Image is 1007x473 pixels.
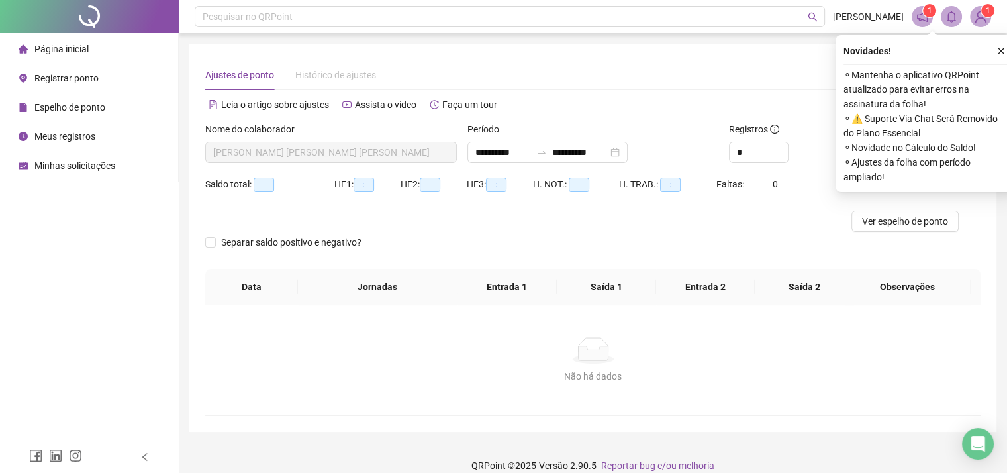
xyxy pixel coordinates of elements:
sup: 1 [923,4,936,17]
th: Saída 2 [755,269,854,305]
span: info-circle [770,125,779,134]
span: to [536,147,547,158]
span: Ver espelho de ponto [862,214,948,229]
span: Registrar ponto [34,73,99,83]
span: --:-- [354,178,374,192]
span: --:-- [254,178,274,192]
th: Jornadas [298,269,457,305]
span: --:-- [569,178,589,192]
th: Observações [845,269,971,305]
span: file [19,103,28,112]
div: Saldo total: [205,177,334,192]
div: HE 1: [334,177,401,192]
span: Observações [855,280,961,294]
span: Ajustes de ponto [205,70,274,80]
span: instagram [69,449,82,462]
span: swap-right [536,147,547,158]
span: close [996,46,1006,56]
th: Entrada 2 [656,269,755,305]
div: Não há dados [221,369,965,384]
img: 81676 [971,7,990,26]
span: Separar saldo positivo e negativo? [216,235,367,250]
span: file-text [209,100,218,109]
span: bell [945,11,957,23]
span: facebook [29,449,42,462]
sup: Atualize o seu contato no menu Meus Dados [981,4,994,17]
div: H. TRAB.: [619,177,716,192]
span: Novidades ! [843,44,891,58]
span: 1 [986,6,990,15]
span: Faça um tour [442,99,497,110]
span: 1 [928,6,932,15]
label: Período [467,122,508,136]
th: Saída 1 [557,269,656,305]
span: schedule [19,161,28,170]
span: linkedin [49,449,62,462]
span: notification [916,11,928,23]
span: environment [19,74,28,83]
span: --:-- [486,178,506,192]
span: Espelho de ponto [34,102,105,113]
span: youtube [342,100,352,109]
span: Meus registros [34,131,95,142]
span: search [808,12,818,22]
span: [PERSON_NAME] [833,9,904,24]
span: Assista o vídeo [355,99,416,110]
span: --:-- [660,178,681,192]
span: Página inicial [34,44,89,54]
span: home [19,44,28,54]
span: Versão [539,460,568,471]
span: Leia o artigo sobre ajustes [221,99,329,110]
span: LUAN VINICIUS DE ALMEIDA FERREIRA [213,142,449,162]
button: Ver espelho de ponto [851,211,959,232]
span: Reportar bug e/ou melhoria [601,460,714,471]
div: Open Intercom Messenger [962,428,994,460]
span: history [430,100,439,109]
th: Data [205,269,298,305]
div: HE 2: [401,177,467,192]
span: 0 [773,179,778,189]
div: HE 3: [467,177,533,192]
span: Histórico de ajustes [295,70,376,80]
span: clock-circle [19,132,28,141]
label: Nome do colaborador [205,122,303,136]
span: Faltas: [716,179,746,189]
span: left [140,452,150,462]
span: Minhas solicitações [34,160,115,171]
th: Entrada 1 [457,269,557,305]
div: H. NOT.: [533,177,619,192]
span: Registros [729,122,779,136]
span: --:-- [420,178,440,192]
